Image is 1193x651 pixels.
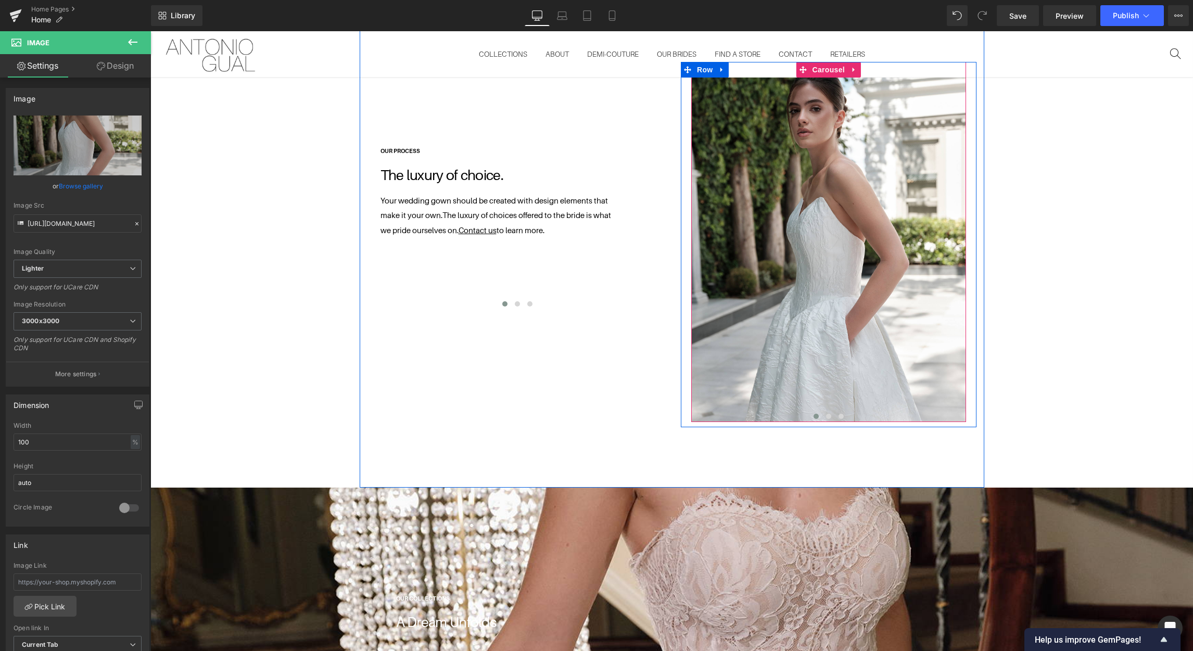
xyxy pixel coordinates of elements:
[14,301,142,308] div: Image Resolution
[246,583,346,599] font: A Dream Unfolds
[55,369,97,379] p: More settings
[14,283,142,298] div: Only support for UCare CDN
[14,214,142,233] input: Link
[972,5,993,26] button: Redo
[14,88,35,103] div: Image
[230,136,353,152] font: The luxury of choice.
[230,117,270,123] strong: OUR PROCESS
[947,5,968,26] button: Undo
[1056,10,1084,21] span: Preview
[151,5,202,26] a: New Library
[1158,616,1183,641] div: Open Intercom Messenger
[1100,5,1164,26] button: Publish
[600,5,625,26] a: Mobile
[22,641,59,648] b: Current Tab
[14,535,28,550] div: Link
[14,463,142,470] div: Height
[22,317,59,325] b: 3000x3000
[1168,5,1189,26] button: More
[14,395,49,410] div: Dimension
[6,362,149,386] button: More settings
[22,264,44,272] b: Lighter
[246,564,299,570] font: OUR COLLECTIONS
[14,202,142,209] div: Image Src
[697,31,710,46] a: Expand / Collapse
[14,336,142,359] div: Only support for UCare CDN and Shopify CDN
[1043,5,1096,26] a: Preview
[659,31,697,46] span: Carousel
[14,248,142,256] div: Image Quality
[14,474,142,491] input: auto
[31,16,51,24] span: Home
[27,39,49,47] span: Image
[1009,10,1026,21] span: Save
[14,596,77,617] a: Pick Link
[1035,635,1158,645] span: Help us improve GemPages!
[575,5,600,26] a: Tablet
[1113,11,1139,20] span: Publish
[14,624,142,632] div: Open link In
[14,503,109,514] div: Circle Image
[14,562,142,569] div: Image Link
[59,177,103,195] a: Browse gallery
[565,31,578,46] a: Expand / Collapse
[14,433,142,451] input: auto
[14,181,142,192] div: or
[14,573,142,591] input: https://your-shop.myshopify.com
[131,435,140,449] div: %
[550,5,575,26] a: Laptop
[525,5,550,26] a: Desktop
[31,5,151,14] a: Home Pages
[230,165,461,203] font: Your wedding gown should be created with design elements that make it your own.The luxury of choi...
[1035,633,1170,646] button: Show survey - Help us improve GemPages!
[544,31,565,46] span: Row
[14,422,142,429] div: Width
[308,195,346,203] a: Contact us
[171,11,195,20] span: Library
[78,54,153,78] a: Design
